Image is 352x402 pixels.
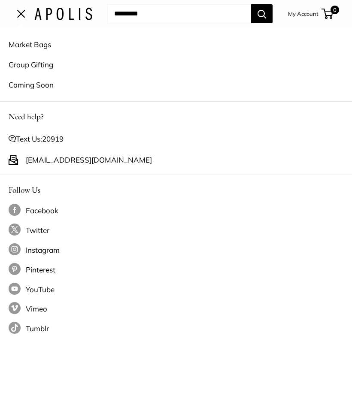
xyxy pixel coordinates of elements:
a: [EMAIL_ADDRESS][DOMAIN_NAME] [26,153,152,167]
a: Follow us on Vimeo [9,302,343,316]
a: Follow us on Pinterest [9,263,343,277]
button: Search [251,4,273,23]
a: 20919 [42,134,64,143]
button: Open menu [17,10,26,17]
a: My Account [288,9,319,19]
a: Coming Soon [9,75,343,95]
a: Follow us on Facebook [9,204,343,218]
span: 0 [331,6,339,14]
a: Follow us on Instagram [9,243,343,257]
a: Market Bags [9,34,343,54]
p: Follow Us [9,183,343,197]
p: Need help? [9,109,343,124]
img: Apolis [34,8,92,20]
span: Text Us: [16,132,64,146]
a: Group Gifting [9,54,343,75]
a: Follow us on Twitter [9,224,343,237]
a: 0 [322,9,333,19]
a: Follow us on YouTube [9,283,343,296]
a: Follow us on Tumblr [9,322,343,336]
input: Search... [107,4,251,23]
